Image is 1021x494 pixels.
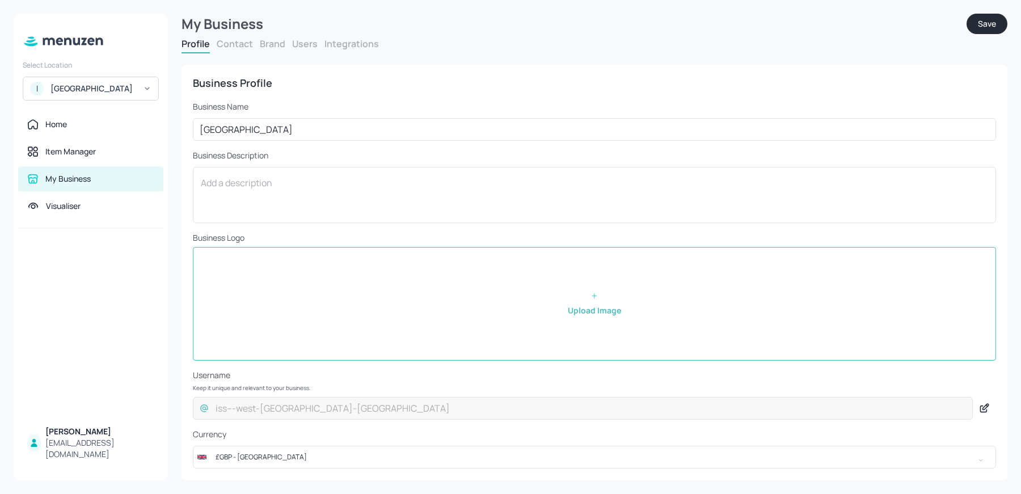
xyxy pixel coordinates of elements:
p: Business Logo [193,232,996,244]
div: Visualiser [46,200,81,212]
input: Business Name [193,118,996,141]
div: Home [45,119,67,130]
p: Username [193,370,996,381]
button: Profile [182,37,210,50]
div: Item Manager [45,146,96,157]
p: Keep it unique and relevant to your business. [193,384,996,391]
div: My Business [45,173,91,185]
input: Select country [209,446,959,468]
div: I [30,82,44,95]
button: Contact [217,37,253,50]
p: Business Description [193,150,996,161]
div: [PERSON_NAME] [45,426,154,437]
div: My Business [182,14,967,34]
div: Business Profile [193,76,996,90]
button: Users [292,37,318,50]
button: Save [967,14,1007,34]
button: Brand [260,37,285,50]
p: Business Name [193,101,996,112]
div: [EMAIL_ADDRESS][DOMAIN_NAME] [45,437,154,460]
button: Integrations [324,37,379,50]
div: Select Location [23,60,159,70]
button: Open [969,449,992,472]
div: [GEOGRAPHIC_DATA] [50,83,136,94]
p: Currency [193,429,996,440]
